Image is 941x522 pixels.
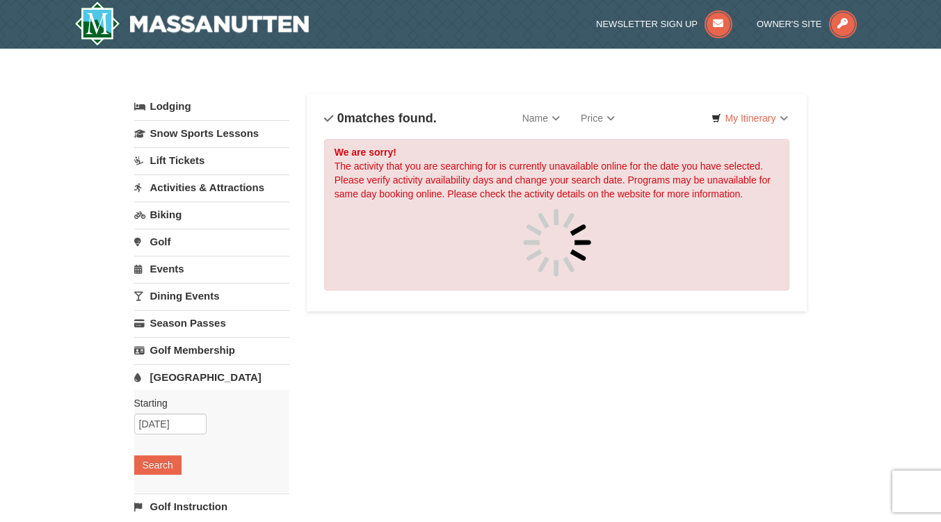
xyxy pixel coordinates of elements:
label: Starting [134,396,279,410]
a: Golf [134,229,289,254]
a: Newsletter Sign Up [596,19,732,29]
a: Name [512,104,570,132]
a: Owner's Site [757,19,857,29]
a: [GEOGRAPHIC_DATA] [134,364,289,390]
img: spinner.gif [522,208,592,277]
a: My Itinerary [702,108,796,129]
a: Snow Sports Lessons [134,120,289,146]
span: Newsletter Sign Up [596,19,698,29]
a: Activities & Attractions [134,174,289,200]
button: Search [134,455,182,475]
span: 0 [337,111,344,125]
a: Biking [134,202,289,227]
a: Season Passes [134,310,289,336]
a: Massanutten Resort [74,1,309,46]
img: Massanutten Resort Logo [74,1,309,46]
a: Price [570,104,625,132]
a: Golf Membership [134,337,289,363]
a: Events [134,256,289,282]
a: Golf Instruction [134,494,289,519]
strong: We are sorry! [335,147,396,158]
a: Lodging [134,94,289,119]
a: Lift Tickets [134,147,289,173]
span: Owner's Site [757,19,822,29]
a: Dining Events [134,283,289,309]
div: The activity that you are searching for is currently unavailable online for the date you have sel... [324,139,790,291]
h4: matches found. [324,111,437,125]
